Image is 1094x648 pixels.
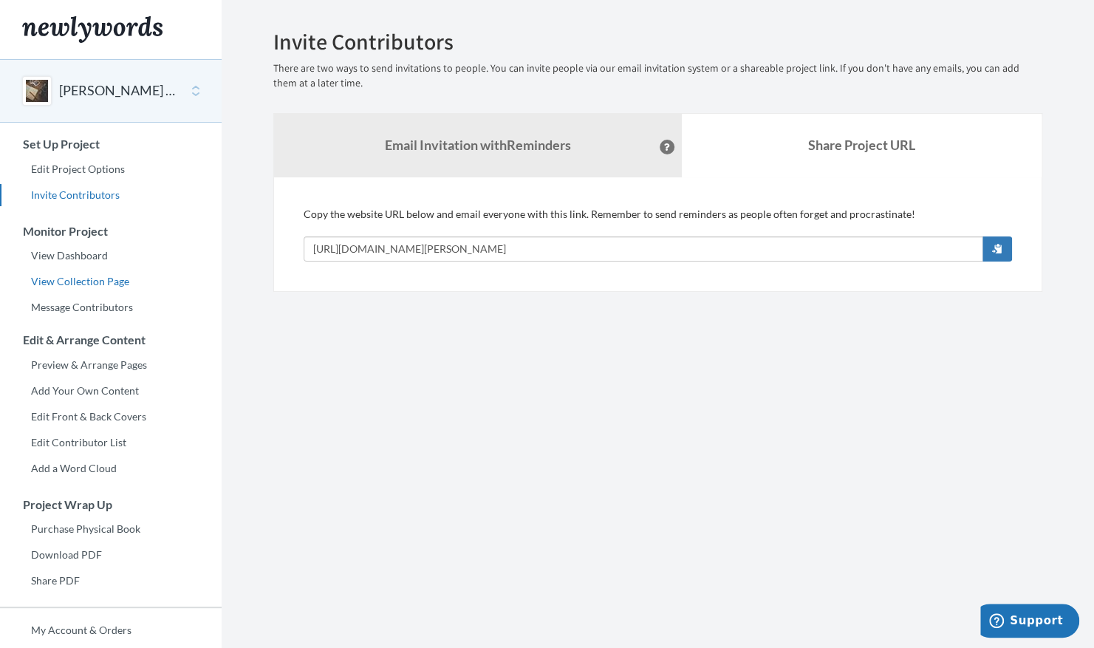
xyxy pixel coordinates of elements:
[1,333,222,347] h3: Edit & Arrange Content
[59,81,179,100] button: [PERSON_NAME] Retirement Memory Book
[273,61,1042,91] p: There are two ways to send invitations to people. You can invite people via our email invitation ...
[22,16,163,43] img: Newlywords logo
[980,604,1079,641] iframe: Opens a widget where you can chat to one of our agents
[1,498,222,511] h3: Project Wrap Up
[1,225,222,238] h3: Monitor Project
[808,137,915,153] b: Share Project URL
[273,30,1042,54] h2: Invite Contributors
[304,207,1012,262] div: Copy the website URL below and email everyone with this link. Remember to send reminders as peopl...
[1,137,222,151] h3: Set Up Project
[385,137,571,153] strong: Email Invitation with Reminders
